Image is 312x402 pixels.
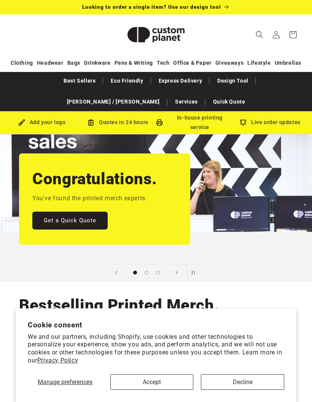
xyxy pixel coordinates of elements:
[215,56,244,70] a: Giveaways
[37,56,64,70] a: Headwear
[155,74,206,88] a: Express Delivery
[107,74,147,88] a: Eco Friendly
[247,56,271,70] a: Lifestyle
[173,56,211,70] a: Office & Paper
[19,295,219,316] h2: Bestselling Printed Merch.
[28,374,103,390] button: Manage preferences
[84,56,110,70] a: Drinkware
[18,119,25,126] img: Brush Icon
[32,169,157,189] h2: Congratulations.
[115,14,197,54] a: Custom Planet
[156,119,163,126] img: In-house printing
[108,264,125,281] button: Previous slide
[213,74,252,88] a: Design Tool
[28,321,284,329] h2: Cookie consent
[201,374,284,390] button: Decline
[88,119,94,126] img: Order Updates Icon
[118,18,194,52] img: Custom Planet
[232,118,308,127] div: Live order updates
[110,374,194,390] button: Accept
[32,193,147,204] p: You've found the printed merch experts.
[82,4,221,10] span: Looking to order a single item? Use our design tool
[156,113,232,132] div: In-house printing service
[28,333,284,365] p: We and our partners, including Shopify, use cookies and other technologies to personalize your ex...
[152,267,164,278] button: Load slide 3 of 3
[209,95,249,108] a: Quick Quote
[157,56,169,70] a: Tech
[60,74,99,88] a: Best Sellers
[32,212,108,230] a: Get a Quick Quote
[141,267,152,278] button: Load slide 2 of 3
[63,95,164,108] a: [PERSON_NAME] / [PERSON_NAME]
[240,119,247,126] img: Order updates
[115,56,153,70] a: Pens & Writing
[275,56,301,70] a: Umbrellas
[168,264,185,281] button: Next slide
[171,95,202,108] a: Services
[80,118,156,127] div: Quotes in 24 hours
[11,56,33,70] a: Clothing
[251,26,268,43] summary: Search
[129,267,141,278] button: Load slide 1 of 3
[4,118,80,127] div: Add your logo
[38,378,92,386] span: Manage preferences
[67,56,80,70] a: Bags
[37,357,78,364] a: Privacy Policy
[187,264,204,281] button: Pause slideshow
